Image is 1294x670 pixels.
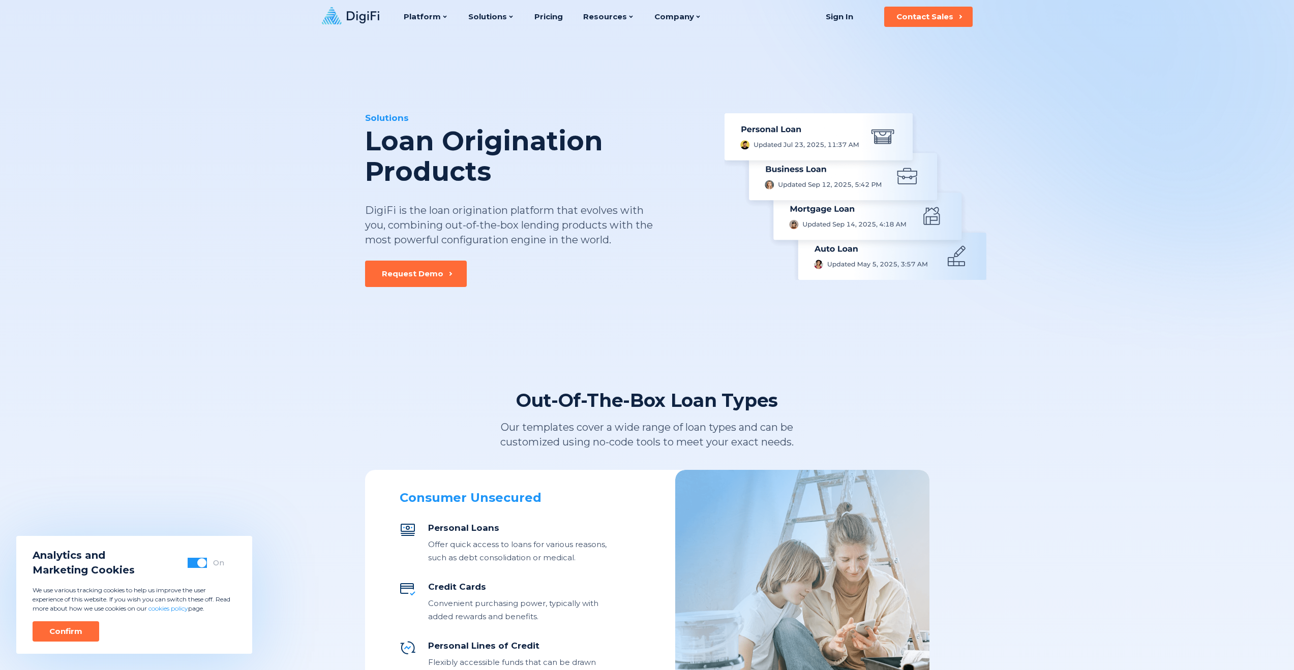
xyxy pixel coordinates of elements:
[33,586,236,613] p: We use various tracking cookies to help us improve the user experience of this website. If you wi...
[428,597,608,623] div: Convenient purchasing power, typically with added rewards and benefits.
[365,126,707,187] div: Loan Origination Products
[365,261,467,287] button: Request Demo
[382,269,443,279] div: Request Demo
[365,112,707,124] div: Solutions
[884,7,973,27] button: Contact Sales
[428,538,608,564] div: Offer quick access to loans for various reasons, such as debt consolidation or medical.
[148,604,188,612] a: cookies policy
[516,389,778,412] div: Out-Of-The-Box Loan Types
[33,563,135,578] span: Marketing Cookies
[428,522,608,534] div: Personal Loans
[428,640,608,652] div: Personal Lines of Credit
[33,621,99,642] button: Confirm
[400,490,608,505] div: Consumer Unsecured
[459,420,836,450] div: Our templates cover a wide range of loan types and can be customized using no-code tools to meet ...
[365,203,654,247] div: DigiFi is the loan origination platform that evolves with you, combining out-of-the-box lending p...
[814,7,866,27] a: Sign In
[49,626,82,636] div: Confirm
[896,12,953,22] div: Contact Sales
[213,558,224,568] div: On
[428,581,608,593] div: Credit Cards
[33,548,135,563] span: Analytics and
